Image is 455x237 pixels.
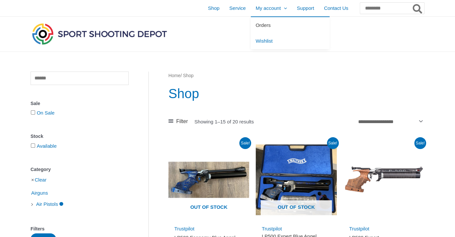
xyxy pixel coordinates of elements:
[168,73,181,78] a: Home
[343,139,424,220] img: LP500 Expert
[37,110,54,116] a: On Sale
[262,226,282,231] a: Trustpilot
[327,137,339,149] span: Sale!
[35,199,59,210] span: Air Pistols
[31,187,49,199] span: Airguns
[168,117,188,126] a: Filter
[256,22,271,28] span: Orders
[251,17,330,33] a: Orders
[31,99,129,108] div: Sale
[411,3,424,14] button: Search
[174,226,194,231] a: Trustpilot
[31,143,35,148] input: Available
[31,110,35,115] input: On Sale
[194,119,254,124] p: Showing 1–15 of 20 results
[31,132,129,141] div: Stock
[31,224,129,234] div: Filters
[168,139,249,220] a: Out of stock
[173,200,244,215] span: Out of stock
[256,38,273,44] span: Wishlist
[35,201,64,206] a: Air Pistols
[31,165,129,174] div: Category
[251,33,330,49] a: Wishlist
[168,139,249,220] img: LP500 Economy Blue Angel
[414,137,426,149] span: Sale!
[356,116,424,127] select: Shop order
[31,22,168,46] img: Sport Shooting Depot
[37,143,57,149] a: Available
[256,139,336,220] img: LP500 Expert Blue Angel Electronic
[168,72,424,80] nav: Breadcrumb
[168,84,424,103] h1: Shop
[176,117,188,126] span: Filter
[31,190,49,195] a: Airguns
[256,139,336,220] a: Out of stock
[349,226,369,231] a: Trustpilot
[239,137,251,149] span: Sale!
[35,177,47,183] a: Clear
[261,200,332,215] span: Out of stock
